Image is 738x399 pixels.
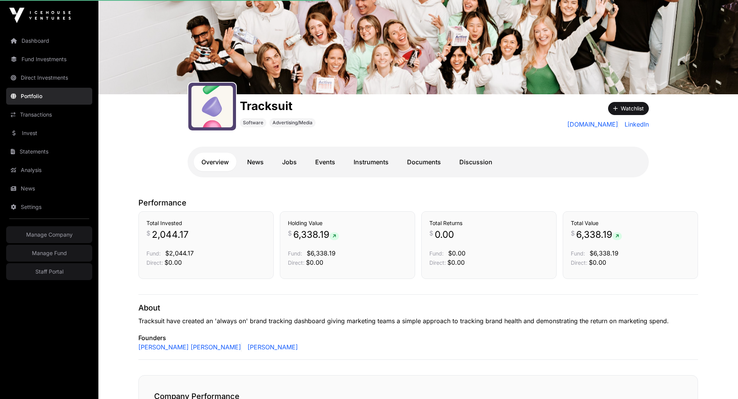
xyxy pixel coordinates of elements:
[138,197,698,208] p: Performance
[273,120,312,126] span: Advertising/Media
[152,229,189,241] span: 2,044.17
[288,259,304,266] span: Direct:
[567,120,618,129] a: [DOMAIN_NAME]
[6,125,92,142] a: Invest
[194,153,643,171] nav: Tabs
[399,153,449,171] a: Documents
[307,153,343,171] a: Events
[429,229,433,238] span: $
[240,99,316,113] h1: Tracksuit
[293,229,339,241] span: 6,338.19
[191,86,233,127] img: gotracksuit_logo.jpeg
[146,259,163,266] span: Direct:
[429,250,444,257] span: Fund:
[6,162,92,179] a: Analysis
[146,229,150,238] span: $
[165,259,182,266] span: $0.00
[274,153,304,171] a: Jobs
[288,229,292,238] span: $
[571,229,575,238] span: $
[700,362,738,399] iframe: Chat Widget
[288,219,407,227] h3: Holding Value
[138,302,698,313] p: About
[571,250,585,257] span: Fund:
[447,259,465,266] span: $0.00
[6,180,92,197] a: News
[239,153,271,171] a: News
[448,249,465,257] span: $0.00
[608,102,649,115] button: Watchlist
[243,120,263,126] span: Software
[571,259,587,266] span: Direct:
[9,8,71,23] img: Icehouse Ventures Logo
[435,229,454,241] span: 0.00
[307,249,336,257] span: $6,338.19
[244,342,298,352] a: [PERSON_NAME]
[589,259,606,266] span: $0.00
[6,263,92,280] a: Staff Portal
[590,249,618,257] span: $6,338.19
[138,316,698,326] p: Tracksuit have created an 'always on' brand tracking dashboard giving marketing teams a simple ap...
[165,249,194,257] span: $2,044.17
[6,226,92,243] a: Manage Company
[146,219,266,227] h3: Total Invested
[6,106,92,123] a: Transactions
[6,69,92,86] a: Direct Investments
[306,259,323,266] span: $0.00
[138,342,241,352] a: [PERSON_NAME] [PERSON_NAME]
[6,245,92,262] a: Manage Fund
[6,143,92,160] a: Statements
[429,219,549,227] h3: Total Returns
[452,153,500,171] a: Discussion
[346,153,396,171] a: Instruments
[6,32,92,49] a: Dashboard
[6,199,92,215] a: Settings
[194,153,236,171] a: Overview
[146,250,161,257] span: Fund:
[429,259,446,266] span: Direct:
[138,333,698,342] p: Founders
[6,88,92,105] a: Portfolio
[6,51,92,68] a: Fund Investments
[576,229,622,241] span: 6,338.19
[622,120,649,129] a: LinkedIn
[571,219,690,227] h3: Total Value
[288,250,302,257] span: Fund:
